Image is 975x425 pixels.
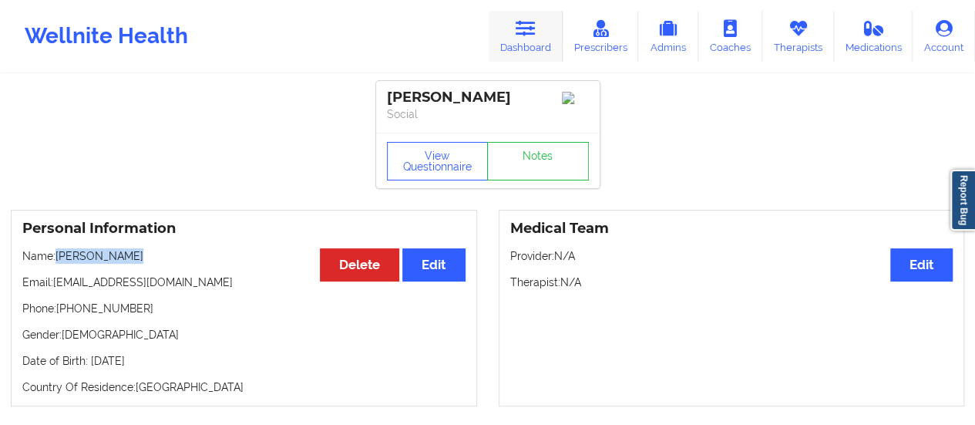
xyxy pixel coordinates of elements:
p: Phone: [PHONE_NUMBER] [22,301,466,316]
a: Account [913,11,975,62]
img: Image%2Fplaceholer-image.png [562,92,589,104]
a: Prescribers [563,11,639,62]
div: [PERSON_NAME] [387,89,589,106]
p: Email: [EMAIL_ADDRESS][DOMAIN_NAME] [22,275,466,290]
p: Country Of Residence: [GEOGRAPHIC_DATA] [22,379,466,395]
h3: Medical Team [510,220,953,238]
button: Edit [890,248,953,282]
p: Social [387,106,589,122]
a: Report Bug [950,170,975,231]
a: Coaches [698,11,762,62]
a: Admins [638,11,698,62]
button: Edit [402,248,465,282]
a: Notes [487,142,589,180]
p: Provider: N/A [510,248,953,264]
p: Date of Birth: [DATE] [22,353,466,369]
p: Name: [PERSON_NAME] [22,248,466,264]
h3: Personal Information [22,220,466,238]
button: Delete [320,248,399,282]
a: Therapists [762,11,834,62]
a: Dashboard [489,11,563,62]
button: View Questionnaire [387,142,489,180]
a: Medications [834,11,913,62]
p: Therapist: N/A [510,275,953,290]
p: Gender: [DEMOGRAPHIC_DATA] [22,327,466,342]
